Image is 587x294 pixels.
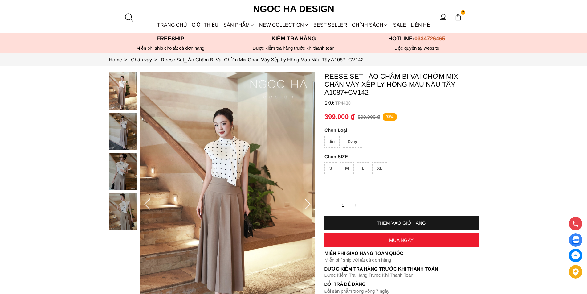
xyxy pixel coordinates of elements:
div: Miễn phí ship cho tất cả đơn hàng [109,45,232,51]
span: 2 [461,10,466,15]
font: Kiểm tra hàng [271,35,316,42]
p: Reese Set_ Áo Chấm Bi Vai Chờm Mix Chân Váy Xếp Ly Hông Màu Nâu Tây A1087+CV142 [324,72,479,97]
p: Freeship [109,35,232,42]
div: Cvay [343,136,362,148]
span: 0334726465 [414,35,445,42]
div: Chính sách [350,17,391,33]
p: Được Kiểm Tra Hàng Trước Khi Thanh Toán [324,266,479,272]
p: 399.000 ₫ [324,113,355,121]
img: Reese Set_ Áo Chấm Bi Vai Chờm Mix Chân Váy Xếp Ly Hông Màu Nâu Tây A1087+CV142_mini_2 [109,153,137,190]
div: L [357,162,369,174]
p: Hotline: [355,35,479,42]
p: 599.000 ₫ [358,114,380,120]
img: Display image [572,236,579,244]
a: Link to Chân váy [131,57,161,62]
a: GIỚI THIỆU [190,17,221,33]
p: Được Kiểm Tra Hàng Trước Khi Thanh Toán [324,272,479,278]
div: Áo [324,136,340,148]
p: SIZE [324,154,479,159]
img: Reese Set_ Áo Chấm Bi Vai Chờm Mix Chân Váy Xếp Ly Hông Màu Nâu Tây A1087+CV142_mini_0 [109,72,137,110]
div: M [340,162,354,174]
div: MUA NGAY [324,238,479,243]
a: NEW COLLECTION [257,17,311,33]
h6: Đổi trả dễ dàng [324,281,479,287]
img: Reese Set_ Áo Chấm Bi Vai Chờm Mix Chân Váy Xếp Ly Hông Màu Nâu Tây A1087+CV142_mini_1 [109,113,137,150]
input: Quantity input [324,199,361,211]
font: Đổi sản phẩm trong vòng 7 ngày [324,288,390,294]
a: Link to Home [109,57,131,62]
font: Miễn phí ship với tất cả đơn hàng [324,257,391,263]
a: messenger [569,249,582,262]
p: Được kiểm tra hàng trước khi thanh toán [232,45,355,51]
a: BEST SELLER [311,17,350,33]
a: TRANG CHỦ [155,17,190,33]
a: Display image [569,233,582,247]
font: Miễn phí giao hàng toàn quốc [324,251,403,256]
a: SALE [391,17,408,33]
div: S [324,162,337,174]
h6: SKU: [324,101,335,106]
p: TP4430 [335,101,479,106]
div: XL [372,162,387,174]
a: Link to Reese Set_ Áo Chấm Bi Vai Chờm Mix Chân Váy Xếp Ly Hông Màu Nâu Tây A1087+CV142 [161,57,364,62]
p: Loại [324,127,461,133]
p: 33% [383,113,397,121]
img: img-CART-ICON-ksit0nf1 [455,14,462,21]
span: > [122,57,130,62]
div: THÊM VÀO GIỎ HÀNG [324,220,479,226]
h6: Độc quyền tại website [355,45,479,51]
img: Reese Set_ Áo Chấm Bi Vai Chờm Mix Chân Váy Xếp Ly Hông Màu Nâu Tây A1087+CV142_mini_3 [109,193,137,230]
a: Ngoc Ha Design [247,2,340,16]
div: SẢN PHẨM [221,17,257,33]
span: > [152,57,160,62]
a: LIÊN HỆ [408,17,432,33]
